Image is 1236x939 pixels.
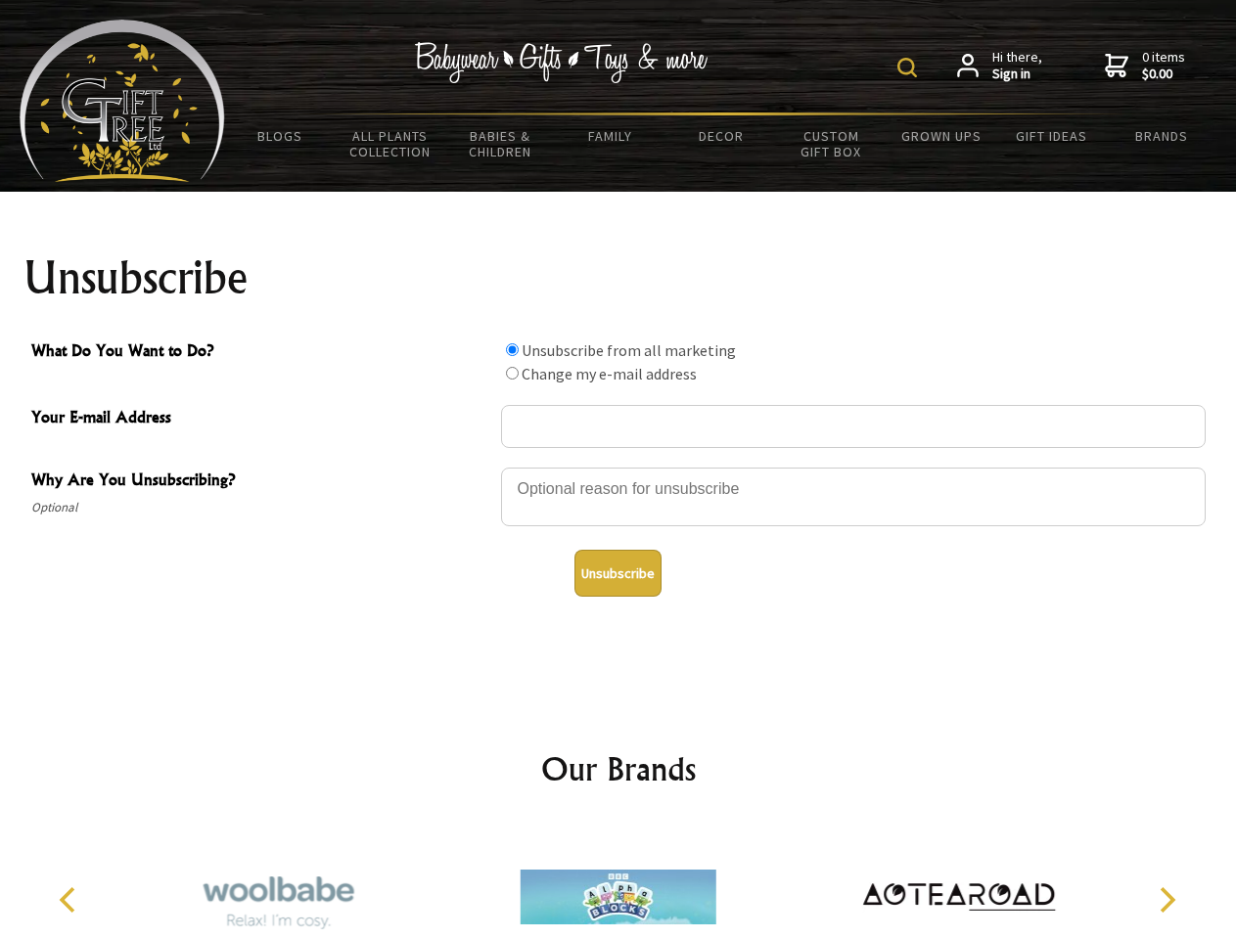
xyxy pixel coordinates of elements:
[1142,48,1185,83] span: 0 items
[996,115,1107,156] a: Gift Ideas
[20,20,225,182] img: Babyware - Gifts - Toys and more...
[522,340,736,360] label: Unsubscribe from all marketing
[415,42,709,83] img: Babywear - Gifts - Toys & more
[665,115,776,156] a: Decor
[957,49,1042,83] a: Hi there,Sign in
[776,115,887,172] a: Custom Gift Box
[501,468,1206,526] textarea: Why Are You Unsubscribing?
[225,115,336,156] a: BLOGS
[23,254,1213,301] h1: Unsubscribe
[506,343,519,356] input: What Do You Want to Do?
[31,405,491,433] span: Your E-mail Address
[1107,115,1217,156] a: Brands
[501,405,1206,448] input: Your E-mail Address
[992,66,1042,83] strong: Sign in
[1142,66,1185,83] strong: $0.00
[445,115,556,172] a: Babies & Children
[336,115,446,172] a: All Plants Collection
[506,367,519,380] input: What Do You Want to Do?
[31,496,491,519] span: Optional
[49,878,92,921] button: Previous
[992,49,1042,83] span: Hi there,
[897,58,917,77] img: product search
[1145,878,1188,921] button: Next
[31,468,491,496] span: Why Are You Unsubscribing?
[39,745,1198,792] h2: Our Brands
[574,550,662,597] button: Unsubscribe
[522,364,697,383] label: Change my e-mail address
[31,338,491,367] span: What Do You Want to Do?
[1105,49,1185,83] a: 0 items$0.00
[556,115,666,156] a: Family
[886,115,996,156] a: Grown Ups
